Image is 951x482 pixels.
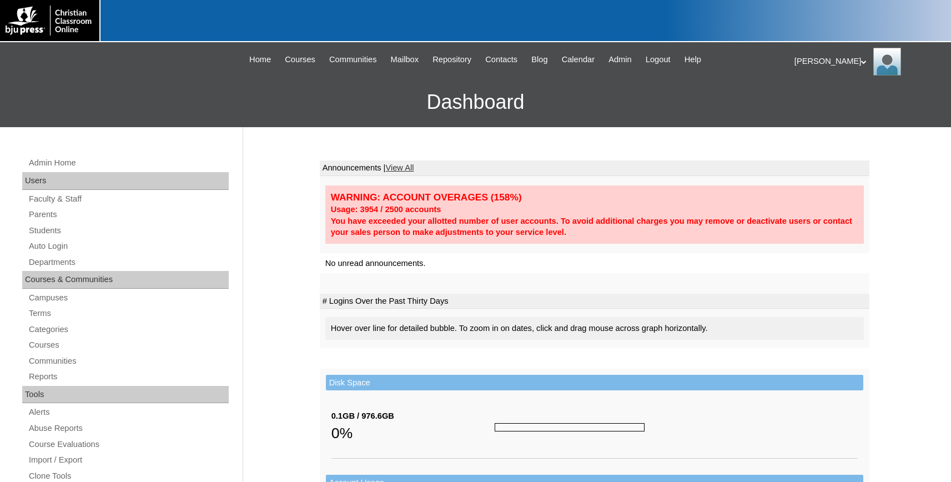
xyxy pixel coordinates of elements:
[391,53,419,66] span: Mailbox
[320,253,869,274] td: No unread announcements.
[28,438,229,451] a: Course Evaluations
[873,48,901,76] img: Karen Lawton
[385,163,414,172] a: View All
[562,53,595,66] span: Calendar
[526,53,553,66] a: Blog
[640,53,676,66] a: Logout
[28,224,229,238] a: Students
[331,215,858,238] div: You have exceeded your allotted number of user accounts. To avoid additional charges you may remo...
[331,191,858,204] div: WARNING: ACCOUNT OVERAGES (158%)
[285,53,315,66] span: Courses
[531,53,547,66] span: Blog
[28,354,229,368] a: Communities
[480,53,523,66] a: Contacts
[685,53,701,66] span: Help
[28,255,229,269] a: Departments
[556,53,600,66] a: Calendar
[28,338,229,352] a: Courses
[28,405,229,419] a: Alerts
[22,271,229,289] div: Courses & Communities
[679,53,707,66] a: Help
[28,156,229,170] a: Admin Home
[485,53,517,66] span: Contacts
[6,6,94,36] img: logo-white.png
[28,208,229,222] a: Parents
[331,422,495,444] div: 0%
[432,53,471,66] span: Repository
[28,323,229,337] a: Categories
[646,53,671,66] span: Logout
[28,307,229,320] a: Terms
[320,294,869,309] td: # Logins Over the Past Thirty Days
[28,192,229,206] a: Faculty & Staff
[28,453,229,467] a: Import / Export
[249,53,271,66] span: Home
[603,53,637,66] a: Admin
[28,421,229,435] a: Abuse Reports
[608,53,632,66] span: Admin
[22,172,229,190] div: Users
[794,48,940,76] div: [PERSON_NAME]
[6,77,945,127] h3: Dashboard
[331,410,495,422] div: 0.1GB / 976.6GB
[28,239,229,253] a: Auto Login
[22,386,229,404] div: Tools
[279,53,321,66] a: Courses
[385,53,425,66] a: Mailbox
[28,370,229,384] a: Reports
[329,53,377,66] span: Communities
[427,53,477,66] a: Repository
[320,160,869,176] td: Announcements |
[331,205,441,214] strong: Usage: 3954 / 2500 accounts
[244,53,276,66] a: Home
[325,317,864,340] div: Hover over line for detailed bubble. To zoom in on dates, click and drag mouse across graph horiz...
[324,53,383,66] a: Communities
[326,375,863,391] td: Disk Space
[28,291,229,305] a: Campuses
